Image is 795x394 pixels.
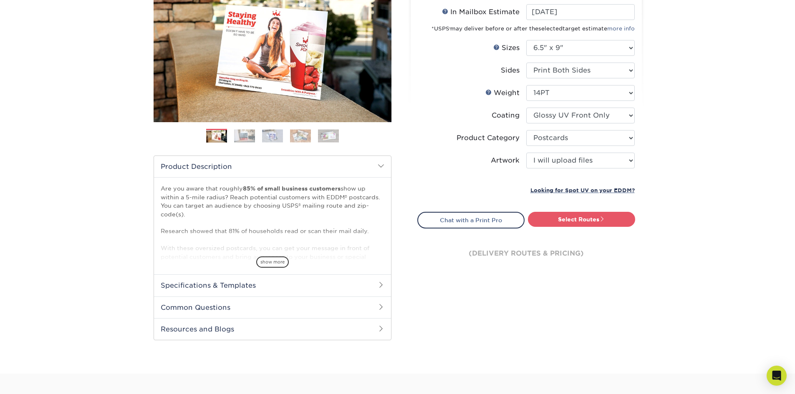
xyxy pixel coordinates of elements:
small: *USPS may deliver before or after the target estimate [432,25,635,32]
div: Open Intercom Messenger [767,366,787,386]
a: Select Routes [528,212,635,227]
div: Coating [492,110,520,120]
a: more info [607,25,635,32]
sup: ® [449,27,450,30]
a: Chat with a Print Pro [417,212,525,228]
input: Select Date [526,4,635,20]
h2: Resources and Blogs [154,318,391,340]
div: Weight [485,88,520,98]
img: EDDM 04 [290,129,311,142]
div: Product Category [457,133,520,143]
div: Sides [501,65,520,75]
img: EDDM 01 [206,129,227,144]
h2: Common Questions [154,296,391,318]
img: EDDM 05 [318,129,339,142]
span: show more [256,256,289,268]
div: In Mailbox Estimate [442,7,520,17]
img: EDDM 02 [234,129,255,142]
h2: Product Description [154,156,391,177]
img: EDDM 03 [262,129,283,142]
small: Looking for Spot UV on your EDDM? [530,187,635,193]
p: Are you aware that roughly show up within a 5-mile radius? Reach potential customers with EDDM® p... [161,184,384,337]
span: selected [538,25,563,32]
div: Artwork [491,156,520,166]
h2: Specifications & Templates [154,274,391,296]
a: Looking for Spot UV on your EDDM? [530,186,635,194]
div: (delivery routes & pricing) [417,228,635,279]
strong: 85% of small business customers [243,185,341,192]
div: Sizes [493,43,520,53]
